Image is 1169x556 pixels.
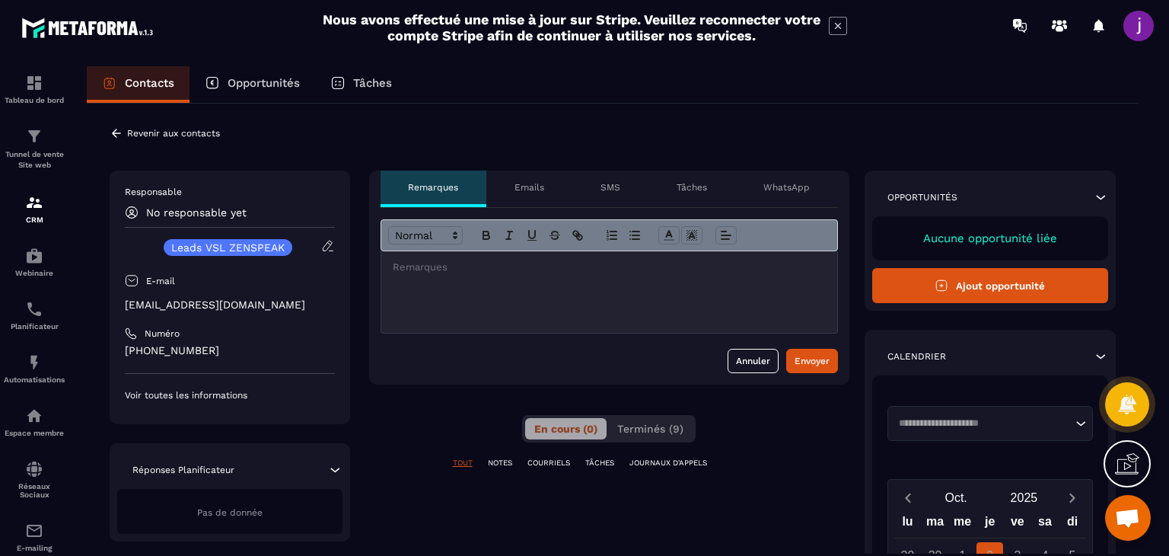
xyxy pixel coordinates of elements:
div: lu [893,511,921,538]
p: SMS [600,181,620,193]
p: Opportunités [887,191,957,203]
div: ma [922,511,949,538]
button: Ajout opportunité [872,268,1109,303]
button: Previous month [894,487,922,508]
button: Envoyer [786,349,838,373]
p: Tunnel de vente Site web [4,149,65,171]
p: JOURNAUX D'APPELS [629,458,707,468]
p: [PHONE_NUMBER] [125,344,335,358]
div: sa [1031,511,1059,538]
p: TOUT [453,458,473,468]
img: formation [25,193,43,212]
a: social-networksocial-networkRéseaux Sociaux [4,449,65,510]
button: Open months overlay [922,484,990,511]
p: Emails [514,181,544,193]
p: COURRIELS [527,458,570,468]
a: automationsautomationsAutomatisations [4,342,65,395]
div: Ouvrir le chat [1105,495,1151,541]
p: WhatsApp [763,181,810,193]
img: scheduler [25,300,43,318]
p: Automatisations [4,375,65,384]
p: Remarques [408,181,458,193]
button: Annuler [728,349,779,373]
button: Next month [1058,487,1086,508]
input: Search for option [893,416,1072,431]
p: NOTES [488,458,512,468]
p: TÂCHES [585,458,614,468]
button: Open years overlay [990,484,1058,511]
p: No responsable yet [146,206,247,219]
p: Responsable [125,186,335,198]
div: ve [1004,511,1031,538]
span: Terminés (9) [617,423,683,435]
button: Terminés (9) [608,418,693,439]
p: Tâches [353,76,392,90]
p: [EMAIL_ADDRESS][DOMAIN_NAME] [125,298,335,312]
div: Envoyer [795,353,830,369]
img: logo [21,14,158,42]
div: di [1059,511,1086,538]
p: Planificateur [4,322,65,331]
a: formationformationCRM [4,182,65,235]
a: automationsautomationsEspace membre [4,395,65,449]
div: je [976,511,1004,538]
p: Aucune opportunité liée [887,232,1094,245]
p: Revenir aux contacts [127,128,220,139]
a: formationformationTunnel de vente Site web [4,116,65,182]
img: formation [25,127,43,145]
a: Opportunités [190,66,315,103]
img: automations [25,353,43,372]
span: Pas de donnée [197,507,263,518]
button: En cours (0) [525,418,607,439]
p: Webinaire [4,269,65,277]
img: automations [25,247,43,265]
div: me [949,511,976,538]
p: Tableau de bord [4,96,65,104]
a: Contacts [87,66,190,103]
p: E-mail [146,275,175,287]
p: Voir toutes les informations [125,389,335,401]
img: email [25,522,43,540]
p: Réseaux Sociaux [4,482,65,499]
p: Espace membre [4,429,65,437]
img: automations [25,407,43,425]
a: formationformationTableau de bord [4,62,65,116]
p: Calendrier [887,350,946,363]
a: automationsautomationsWebinaire [4,235,65,289]
span: En cours (0) [534,423,597,435]
h2: Nous avons effectué une mise à jour sur Stripe. Veuillez reconnecter votre compte Stripe afin de ... [322,11,821,43]
p: Tâches [677,181,707,193]
div: Search for option [887,406,1094,441]
p: Numéro [145,328,180,340]
p: Leads VSL ZENSPEAK [171,242,285,253]
a: Tâches [315,66,407,103]
p: Réponses Planificateur [132,464,234,476]
a: schedulerschedulerPlanificateur [4,289,65,342]
img: formation [25,74,43,92]
img: social-network [25,460,43,478]
p: Contacts [125,76,174,90]
p: CRM [4,216,65,224]
p: Opportunités [228,76,300,90]
p: E-mailing [4,544,65,552]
